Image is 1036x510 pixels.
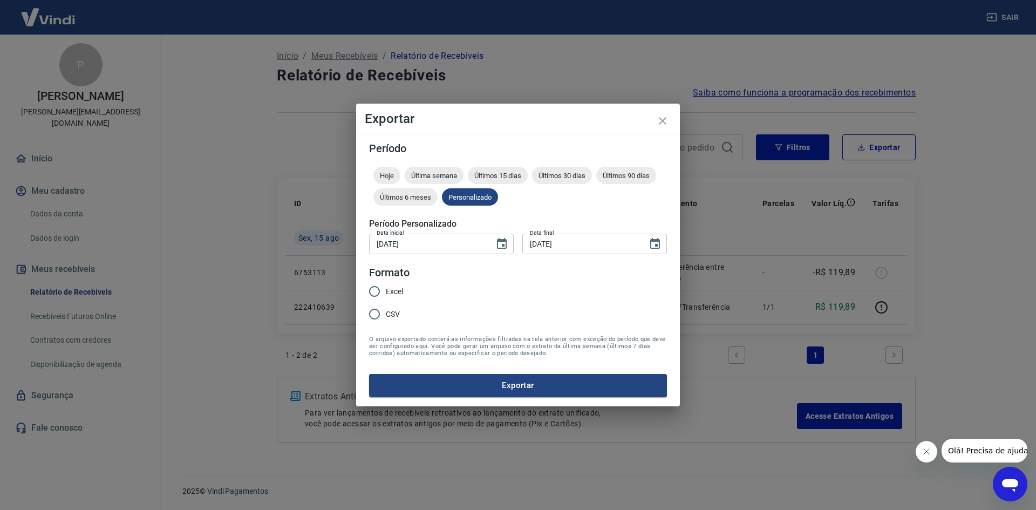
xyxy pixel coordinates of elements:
div: Últimos 15 dias [468,167,528,184]
span: Hoje [373,172,400,180]
iframe: Mensagem da empresa [942,439,1027,463]
span: Últimos 15 dias [468,172,528,180]
div: Personalizado [442,188,498,206]
h5: Período [369,143,667,154]
h4: Exportar [365,112,671,125]
input: DD/MM/YYYY [522,234,640,254]
iframe: Fechar mensagem [916,441,937,463]
div: Hoje [373,167,400,184]
span: Últimos 30 dias [532,172,592,180]
span: Últimos 6 meses [373,193,438,201]
h5: Período Personalizado [369,219,667,229]
button: close [650,108,676,134]
button: Exportar [369,374,667,397]
div: Últimos 30 dias [532,167,592,184]
legend: Formato [369,265,410,281]
span: Personalizado [442,193,498,201]
span: Excel [386,286,403,297]
span: Últimos 90 dias [596,172,656,180]
div: Última semana [405,167,464,184]
div: Últimos 90 dias [596,167,656,184]
input: DD/MM/YYYY [369,234,487,254]
span: Olá! Precisa de ajuda? [6,8,91,16]
div: Últimos 6 meses [373,188,438,206]
span: CSV [386,309,400,320]
button: Choose date, selected date is 15 de ago de 2025 [644,233,666,255]
button: Choose date, selected date is 1 de ago de 2025 [491,233,513,255]
span: O arquivo exportado conterá as informações filtradas na tela anterior com exceção do período que ... [369,336,667,357]
label: Data final [530,229,554,237]
label: Data inicial [377,229,404,237]
span: Última semana [405,172,464,180]
iframe: Botão para abrir a janela de mensagens [993,467,1027,501]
